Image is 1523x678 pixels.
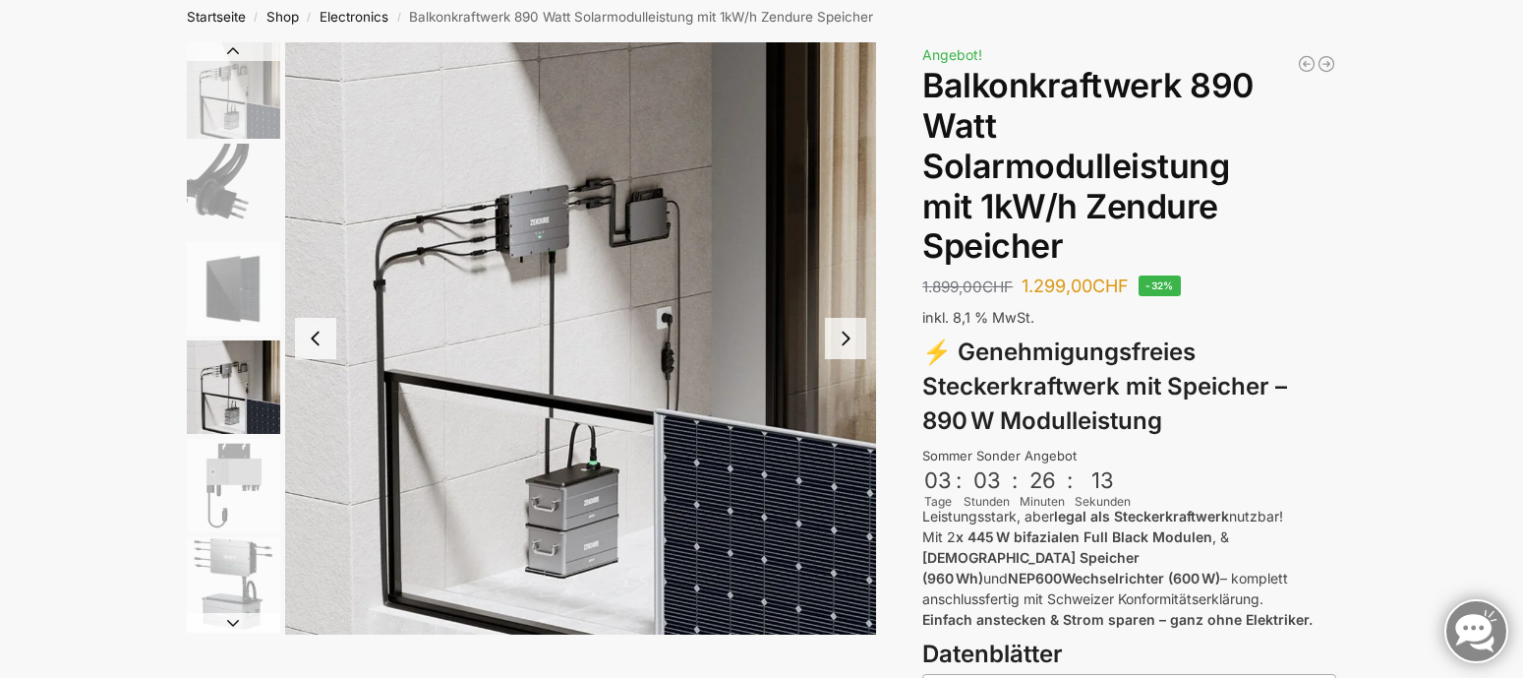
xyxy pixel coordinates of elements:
[182,436,280,534] li: 5 / 6
[187,242,280,336] img: Maysun
[1092,276,1129,296] span: CHF
[187,41,280,61] button: Previous slide
[1012,467,1018,506] div: :
[299,10,320,26] span: /
[922,549,1140,586] strong: [DEMOGRAPHIC_DATA] Speicher (960 Wh)
[922,46,982,63] span: Angebot!
[285,42,877,635] li: 4 / 6
[1317,54,1336,74] a: Steckerkraftwerk mit 4 KW Speicher und 8 Solarmodulen mit 3600 Watt
[922,336,1336,438] h3: ⚡ Genehmigungsfreies Steckerkraftwerk mit Speicher – 890 W Modulleistung
[956,528,1212,545] strong: x 445 W bifazialen Full Black Modulen
[922,493,954,511] div: Tage
[922,277,1013,296] bdi: 1.899,00
[1067,467,1073,506] div: :
[1022,467,1063,493] div: 26
[187,613,280,633] button: Next slide
[966,467,1008,493] div: 03
[187,144,280,237] img: Anschlusskabel-3meter_schweizer-stecker
[266,9,299,25] a: Shop
[295,318,336,359] button: Previous slide
[956,467,962,506] div: :
[320,9,388,25] a: Electronics
[182,141,280,239] li: 2 / 6
[964,493,1010,511] div: Stunden
[922,506,1336,630] p: Leistungsstark, aber nutzbar! Mit 2 , & und – komplett anschlussfertig mit Schweizer Konformitäts...
[182,42,280,141] li: 1 / 6
[187,42,280,139] img: Zendure-solar-flow-Batteriespeicher für Balkonkraftwerke
[1022,276,1129,296] bdi: 1.299,00
[187,340,280,434] img: Zendure-solar-flow-Batteriespeicher für Balkonkraftwerke
[388,10,409,26] span: /
[922,66,1336,267] h1: Balkonkraftwerk 890 Watt Solarmodulleistung mit 1kW/h Zendure Speicher
[924,467,952,493] div: 03
[187,9,246,25] a: Startseite
[285,42,877,635] img: Zendure-solar-flow-Batteriespeicher für Balkonkraftwerke
[922,611,1313,628] strong: Einfach anstecken & Strom sparen – ganz ohne Elektriker.
[922,447,1336,466] div: Sommer Sonder Angebot
[187,439,280,532] img: nep-microwechselrichter-600w
[1077,467,1129,493] div: 13
[982,277,1013,296] span: CHF
[1020,493,1065,511] div: Minuten
[182,239,280,338] li: 3 / 6
[1008,570,1220,586] strong: NEP600Wechselrichter (600 W)
[182,534,280,633] li: 6 / 6
[825,318,866,359] button: Next slide
[1075,493,1131,511] div: Sekunden
[922,309,1034,326] span: inkl. 8,1 % MwSt.
[182,338,280,436] li: 4 / 6
[1054,508,1229,524] strong: legal als Steckerkraftwerk
[1139,276,1181,296] span: -32%
[1297,54,1317,74] a: Balkonkraftwerk 890 Watt Solarmodulleistung mit 2kW/h Zendure Speicher
[922,638,1336,672] h3: Datenblätter
[187,537,280,631] img: Zendure-Solaflow
[246,10,266,26] span: /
